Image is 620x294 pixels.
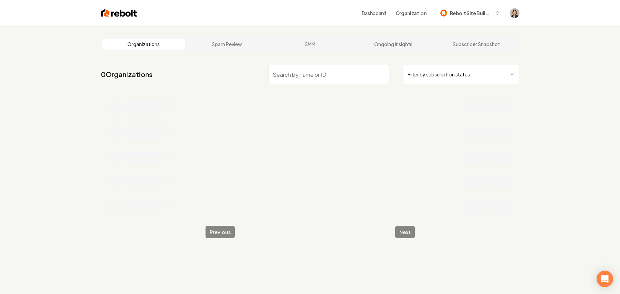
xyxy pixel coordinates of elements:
[101,70,153,79] a: 0Organizations
[268,65,389,84] input: Search by name or ID
[597,271,613,287] div: Open Intercom Messenger
[101,8,137,18] img: Rebolt Logo
[450,10,492,17] span: Rebolt Site Builder
[362,10,386,17] a: Dashboard
[435,39,518,50] a: Subscriber Snapshot
[391,7,431,19] button: Organization
[510,8,519,18] button: Open user button
[269,39,352,50] a: SMM
[351,39,435,50] a: Ongoing Insights
[440,10,447,17] img: Rebolt Site Builder
[185,39,269,50] a: Spam Review
[510,8,519,18] img: Brisa Leon
[102,39,186,50] a: Organizations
